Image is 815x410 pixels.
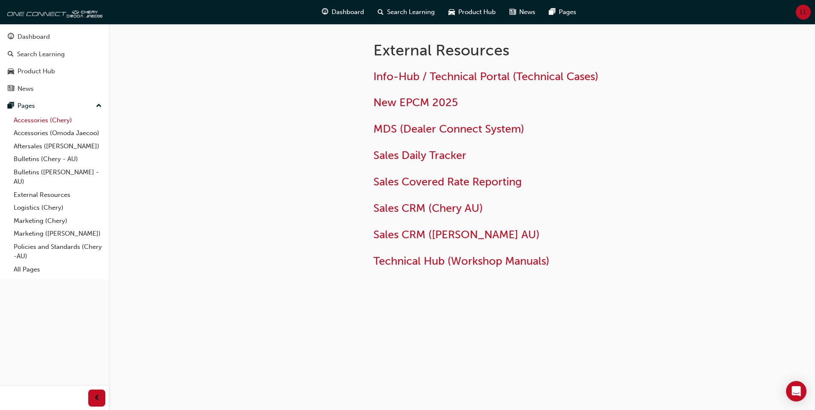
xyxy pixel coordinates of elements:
h1: External Resources [373,41,653,60]
a: Policies and Standards (Chery -AU) [10,240,105,263]
a: pages-iconPages [542,3,583,21]
a: Marketing ([PERSON_NAME]) [10,227,105,240]
div: Open Intercom Messenger [786,381,806,401]
a: Accessories (Chery) [10,114,105,127]
span: news-icon [8,85,14,93]
div: Product Hub [17,66,55,76]
button: Pages [3,98,105,114]
a: New EPCM 2025 [373,96,458,109]
a: Dashboard [3,29,105,45]
span: pages-icon [8,102,14,110]
span: car-icon [448,7,455,17]
a: Sales CRM (Chery AU) [373,202,483,215]
a: search-iconSearch Learning [371,3,442,21]
button: DashboardSearch LearningProduct HubNews [3,27,105,98]
span: prev-icon [94,393,100,404]
button: LL [796,5,811,20]
span: Dashboard [332,7,364,17]
span: search-icon [378,7,384,17]
span: pages-icon [549,7,555,17]
a: Technical Hub (Workshop Manuals) [373,254,549,268]
div: Search Learning [17,49,65,59]
a: Logistics (Chery) [10,201,105,214]
a: Search Learning [3,46,105,62]
div: Pages [17,101,35,111]
a: news-iconNews [503,3,542,21]
a: News [3,81,105,97]
span: car-icon [8,68,14,75]
span: Product Hub [458,7,496,17]
span: guage-icon [322,7,328,17]
span: up-icon [96,101,102,112]
a: Bulletins ([PERSON_NAME] - AU) [10,166,105,188]
span: guage-icon [8,33,14,41]
img: oneconnect [4,3,102,20]
a: car-iconProduct Hub [442,3,503,21]
span: News [519,7,535,17]
span: LL [800,7,807,17]
a: Info-Hub / Technical Portal (Technical Cases) [373,70,598,83]
div: News [17,84,34,94]
a: Product Hub [3,64,105,79]
span: search-icon [8,51,14,58]
span: news-icon [509,7,516,17]
a: Bulletins (Chery - AU) [10,153,105,166]
a: Marketing (Chery) [10,214,105,228]
a: External Resources [10,188,105,202]
a: guage-iconDashboard [315,3,371,21]
span: Pages [559,7,576,17]
span: Search Learning [387,7,435,17]
div: Dashboard [17,32,50,42]
a: MDS (Dealer Connect System) [373,122,524,136]
a: Sales Covered Rate Reporting [373,175,522,188]
a: Aftersales ([PERSON_NAME]) [10,140,105,153]
a: Sales CRM ([PERSON_NAME] AU) [373,228,540,241]
a: All Pages [10,263,105,276]
a: Sales Daily Tracker [373,149,466,162]
a: Accessories (Omoda Jaecoo) [10,127,105,140]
